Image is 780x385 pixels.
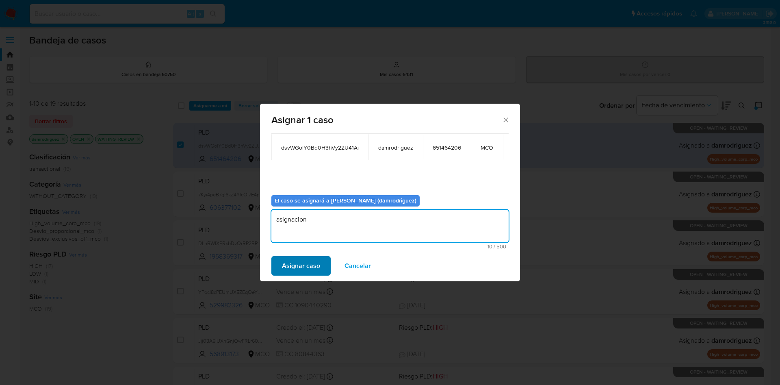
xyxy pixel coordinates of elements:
[433,144,461,151] span: 651464206
[281,144,359,151] span: dsvWGolY0Bd0H3hVy2ZU41Ai
[260,104,520,281] div: assign-modal
[271,115,502,125] span: Asignar 1 caso
[481,144,493,151] span: MCO
[282,257,320,275] span: Asignar caso
[271,256,331,276] button: Asignar caso
[378,144,413,151] span: damrodriguez
[274,244,506,249] span: Máximo 500 caracteres
[344,257,371,275] span: Cancelar
[271,210,509,242] textarea: asignacion
[502,116,509,123] button: Cerrar ventana
[334,256,381,276] button: Cancelar
[275,196,416,204] b: El caso se asignará a [PERSON_NAME] (damrodriguez)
